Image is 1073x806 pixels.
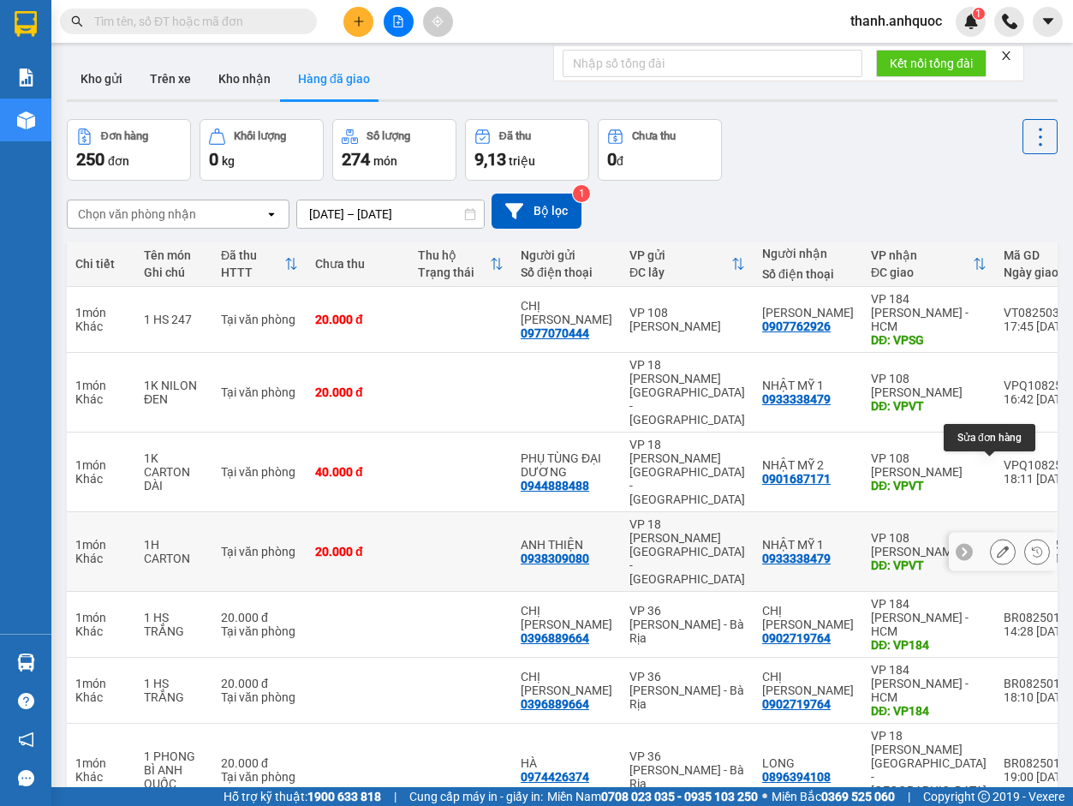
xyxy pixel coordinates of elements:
span: đ [617,154,623,168]
div: DĐ: VPVT [871,399,987,413]
div: Khác [75,472,127,486]
span: file-add [392,15,404,27]
th: Toggle SortBy [212,242,307,287]
div: Đã thu [221,248,284,262]
div: VP gửi [629,248,731,262]
div: VP 18 [PERSON_NAME][GEOGRAPHIC_DATA] - [GEOGRAPHIC_DATA] [871,729,987,797]
div: 20.000 đ [315,385,401,399]
div: 0933338479 [762,552,831,565]
div: 0907762926 [762,319,831,333]
span: Cung cấp máy in - giấy in: [409,787,543,806]
div: 1H CARTON [144,538,204,565]
span: thanh.anhquoc [837,10,956,32]
div: Tại văn phòng [221,690,298,704]
div: VP 18 [PERSON_NAME][GEOGRAPHIC_DATA] - [GEOGRAPHIC_DATA] [629,438,745,506]
div: 0938309080 [521,552,589,565]
span: question-circle [18,693,34,709]
div: 1 món [75,538,127,552]
strong: 0369 525 060 [821,790,895,803]
div: CHỊ TRÚC [521,670,612,697]
div: Tại văn phòng [221,465,298,479]
input: Tìm tên, số ĐT hoặc mã đơn [94,12,296,31]
span: 9,13 [474,149,506,170]
div: ĐC lấy [629,266,731,279]
span: món [373,154,397,168]
button: Số lượng274món [332,119,456,181]
div: Chi tiết [75,257,127,271]
div: 0902719764 [762,697,831,711]
button: Khối lượng0kg [200,119,324,181]
div: CHỊ TRANG [762,604,854,631]
svg: open [265,207,278,221]
div: HÀ [521,756,612,770]
button: Hàng đã giao [284,58,384,99]
div: ĐC giao [871,266,973,279]
button: file-add [384,7,414,37]
div: HTTT [221,266,284,279]
span: 250 [76,149,104,170]
span: 0 [607,149,617,170]
div: 0974426374 [521,770,589,784]
span: notification [18,731,34,748]
div: Số điện thoại [762,267,854,281]
div: Khác [75,392,127,406]
div: LONG [762,756,854,770]
div: VP 184 [PERSON_NAME] - HCM [871,663,987,704]
div: Đơn hàng [101,130,148,142]
div: Sửa đơn hàng [944,424,1035,451]
div: DĐ: VP184 [871,704,987,718]
div: 1 món [75,677,127,690]
img: warehouse-icon [17,111,35,129]
span: Kết nối tổng đài [890,54,973,73]
div: Đã thu [499,130,531,142]
span: search [71,15,83,27]
div: VP 108 [PERSON_NAME] [871,451,987,479]
span: 1 [975,8,981,20]
div: PHỤ TÙNG ĐẠI DƯƠNG [521,451,612,479]
div: Tên món [144,248,204,262]
div: 0396889664 [521,631,589,645]
div: 1 HS TRẮNG [144,677,204,704]
button: Chưa thu0đ [598,119,722,181]
div: DĐ: VPSG [871,333,987,347]
div: NHẬT MỸ 1 [762,379,854,392]
span: | [394,787,396,806]
input: Nhập số tổng đài [563,50,862,77]
div: VP 108 [PERSON_NAME] [629,306,745,333]
strong: 1900 633 818 [307,790,381,803]
div: 20.000 đ [221,611,298,624]
div: VP 184 [PERSON_NAME] - HCM [871,292,987,333]
th: Toggle SortBy [409,242,512,287]
button: Kho gửi [67,58,136,99]
div: VP 18 [PERSON_NAME][GEOGRAPHIC_DATA] - [GEOGRAPHIC_DATA] [629,358,745,427]
div: 0896394108 [762,770,831,784]
div: 20.000 đ [315,313,401,326]
div: ANH THIỆN [521,538,612,552]
div: 0396889664 [521,697,589,711]
div: Tại văn phòng [221,624,298,638]
div: Khác [75,319,127,333]
div: Thu hộ [418,248,490,262]
img: phone-icon [1002,14,1017,29]
div: 1 món [75,306,127,319]
div: 1 PHONG BÌ ANH QUỐC [144,749,204,791]
div: Số lượng [367,130,410,142]
span: Miền Nam [547,787,758,806]
div: 20.000 đ [315,545,401,558]
button: aim [423,7,453,37]
sup: 1 [573,185,590,202]
span: close [1000,50,1012,62]
div: Tại văn phòng [221,545,298,558]
div: 1K NILON ĐEN [144,379,204,406]
div: VP 108 [PERSON_NAME] [871,531,987,558]
div: NHẬT MỸ 2 [762,458,854,472]
th: Toggle SortBy [621,242,754,287]
span: kg [222,154,235,168]
div: VP 36 [PERSON_NAME] - Bà Rịa [629,749,745,791]
div: 20.000 đ [221,756,298,770]
button: caret-down [1033,7,1063,37]
div: Chưa thu [632,130,676,142]
input: Select a date range. [297,200,484,228]
div: 40.000 đ [315,465,401,479]
div: VP 18 [PERSON_NAME][GEOGRAPHIC_DATA] - [GEOGRAPHIC_DATA] [629,517,745,586]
